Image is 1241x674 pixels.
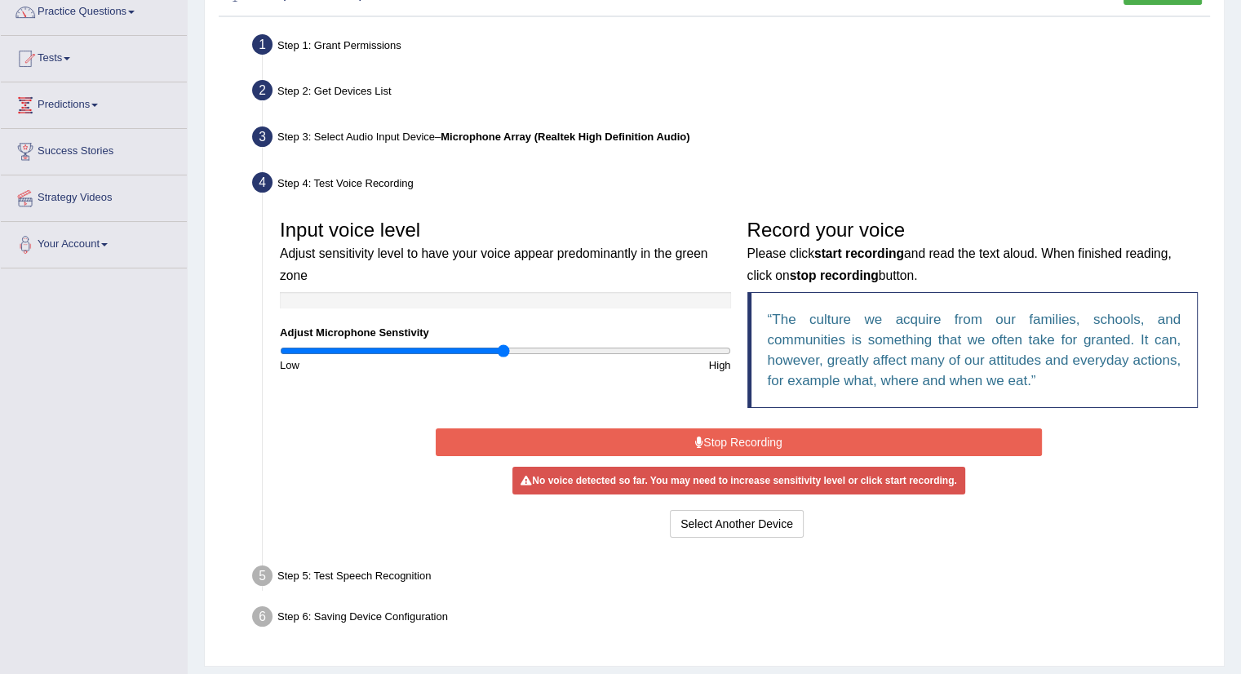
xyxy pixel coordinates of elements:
span: – [435,131,690,143]
div: Step 2: Get Devices List [245,75,1217,111]
small: Please click and read the text aloud. When finished reading, click on button. [747,246,1172,282]
div: Step 6: Saving Device Configuration [245,601,1217,637]
div: Low [272,357,505,373]
q: The culture we acquire from our families, schools, and communities is something that we often tak... [768,312,1181,388]
a: Your Account [1,222,187,263]
small: Adjust sensitivity level to have your voice appear predominantly in the green zone [280,246,707,282]
div: Step 4: Test Voice Recording [245,167,1217,203]
b: start recording [814,246,904,260]
button: Select Another Device [670,510,804,538]
div: Step 1: Grant Permissions [245,29,1217,65]
b: stop recording [790,268,879,282]
div: No voice detected so far. You may need to increase sensitivity level or click start recording. [512,467,964,494]
div: High [505,357,738,373]
label: Adjust Microphone Senstivity [280,325,429,340]
h3: Input voice level [280,219,731,284]
div: Step 5: Test Speech Recognition [245,561,1217,596]
button: Stop Recording [436,428,1042,456]
a: Predictions [1,82,187,123]
div: Step 3: Select Audio Input Device [245,122,1217,157]
b: Microphone Array (Realtek High Definition Audio) [441,131,689,143]
a: Tests [1,36,187,77]
a: Success Stories [1,129,187,170]
h3: Record your voice [747,219,1199,284]
a: Strategy Videos [1,175,187,216]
